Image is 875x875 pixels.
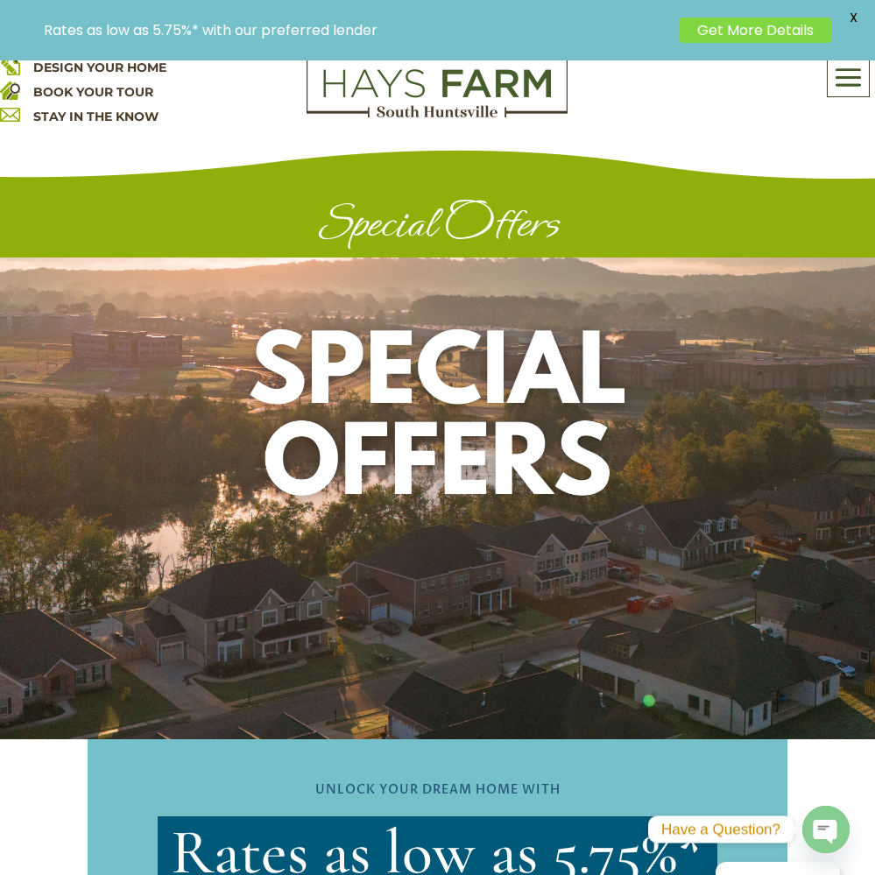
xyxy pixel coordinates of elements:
a: BOOK YOUR TOUR [33,84,153,100]
h1: Special Offers [88,197,787,258]
a: DESIGN YOUR HOME [33,60,166,75]
a: Get More Details [680,18,831,43]
a: STAY IN THE KNOW [33,109,159,124]
p: Rates as low as 5.75%* with our preferred lender [44,22,671,39]
h4: Unlock Your Dream Home With [158,781,717,808]
img: Logo [307,55,568,118]
a: hays farm homes huntsville development [307,106,568,122]
span: X [840,4,866,31]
